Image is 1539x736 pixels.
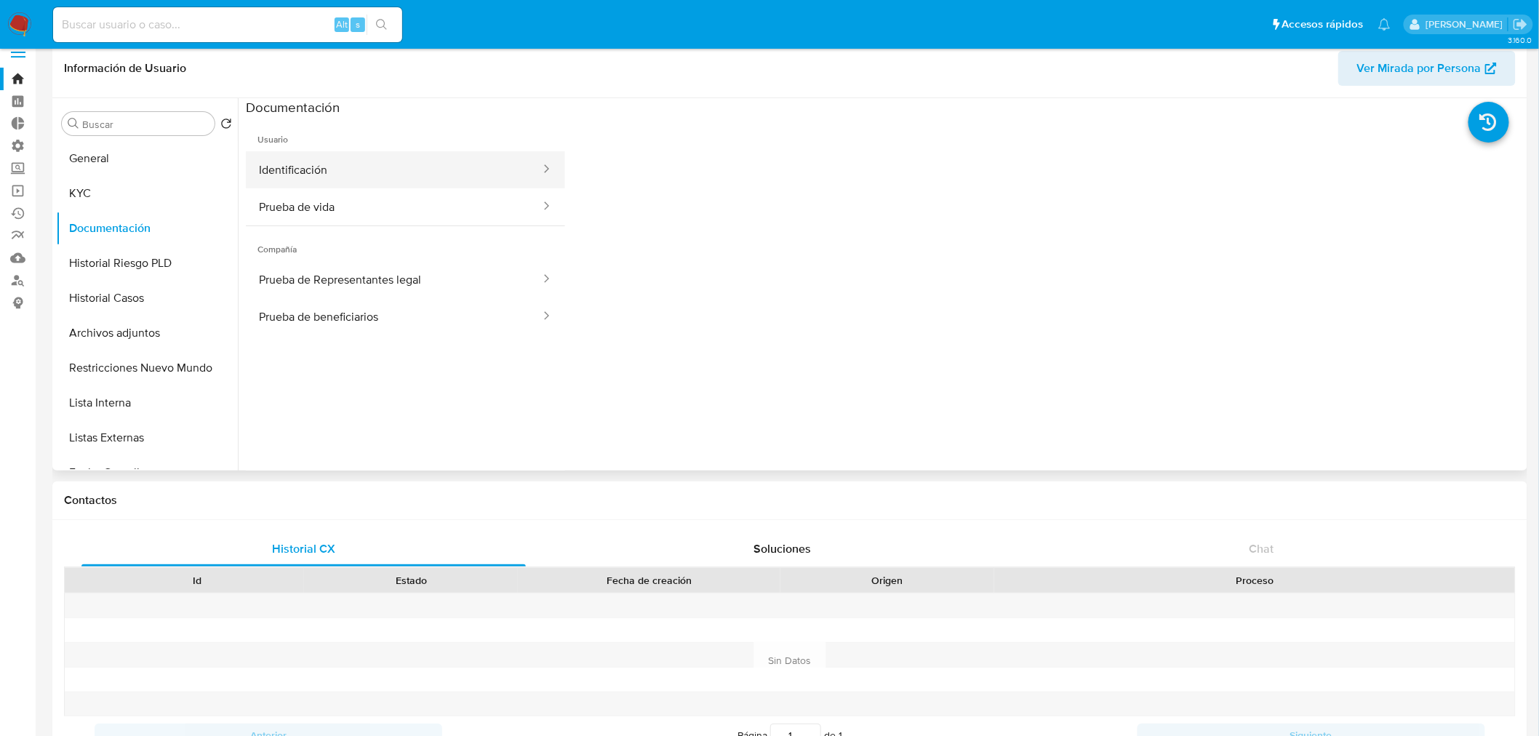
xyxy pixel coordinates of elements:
[272,540,335,557] span: Historial CX
[791,573,984,588] div: Origen
[367,15,396,35] button: search-icon
[82,118,209,131] input: Buscar
[1513,17,1528,32] a: Salir
[1004,573,1505,588] div: Proceso
[56,316,238,351] button: Archivos adjuntos
[68,118,79,129] button: Buscar
[56,351,238,385] button: Restricciones Nuevo Mundo
[1250,540,1274,557] span: Chat
[64,493,1516,508] h1: Contactos
[56,246,238,281] button: Historial Riesgo PLD
[56,420,238,455] button: Listas Externas
[528,573,770,588] div: Fecha de creación
[64,61,186,76] h1: Información de Usuario
[1378,18,1391,31] a: Notificaciones
[1508,34,1532,46] span: 3.160.0
[56,176,238,211] button: KYC
[56,281,238,316] button: Historial Casos
[1426,17,1508,31] p: ignacio.bagnardi@mercadolibre.com
[356,17,360,31] span: s
[336,17,348,31] span: Alt
[314,573,508,588] div: Estado
[56,385,238,420] button: Lista Interna
[56,211,238,246] button: Documentación
[1338,51,1516,86] button: Ver Mirada por Persona
[56,455,238,490] button: Fecha Compliant
[754,540,812,557] span: Soluciones
[220,118,232,134] button: Volver al orden por defecto
[56,141,238,176] button: General
[1282,17,1364,32] span: Accesos rápidos
[100,573,294,588] div: Id
[1357,51,1482,86] span: Ver Mirada por Persona
[53,15,402,34] input: Buscar usuario o caso...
